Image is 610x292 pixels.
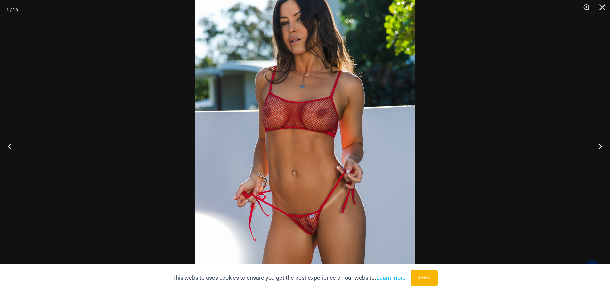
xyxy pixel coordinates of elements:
button: Accept [411,270,438,286]
a: Learn more [376,274,406,281]
div: 1 / 16 [6,5,18,14]
button: Next [586,130,610,162]
p: This website uses cookies to ensure you get the best experience on our website. [172,273,406,283]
